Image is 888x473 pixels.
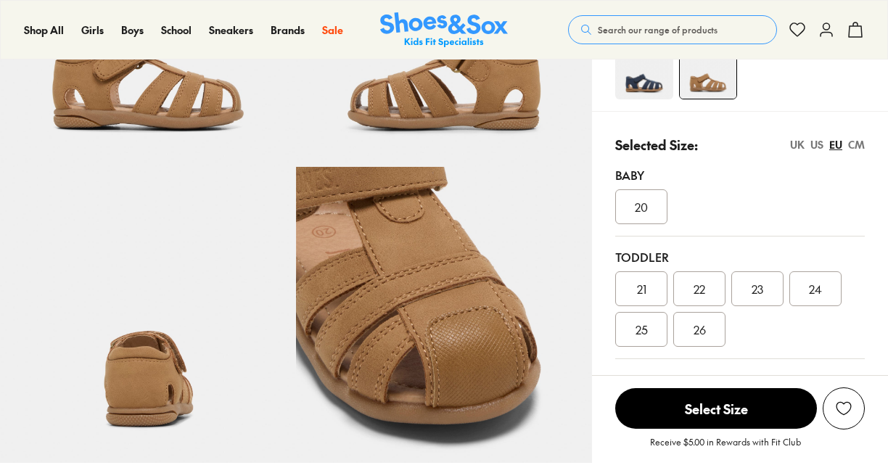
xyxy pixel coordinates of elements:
[790,137,805,152] div: UK
[121,22,144,38] a: Boys
[81,22,104,37] span: Girls
[24,22,64,38] a: Shop All
[650,435,801,461] p: Receive $5.00 in Rewards with Fit Club
[615,41,673,99] img: 4-558150_1
[568,15,777,44] button: Search our range of products
[694,280,705,297] span: 22
[24,22,64,37] span: Shop All
[752,280,763,297] span: 23
[615,388,817,429] span: Select Size
[209,22,253,37] span: Sneakers
[615,248,865,266] div: Toddler
[81,22,104,38] a: Girls
[637,280,646,297] span: 21
[636,321,648,338] span: 25
[810,137,823,152] div: US
[848,137,865,152] div: CM
[322,22,343,38] a: Sale
[694,321,706,338] span: 26
[598,23,718,36] span: Search our range of products
[161,22,192,38] a: School
[823,387,865,429] button: Add to Wishlist
[615,135,698,155] p: Selected Size:
[829,137,842,152] div: EU
[615,166,865,184] div: Baby
[635,198,648,215] span: 20
[380,12,508,48] img: SNS_Logo_Responsive.svg
[271,22,305,38] a: Brands
[615,387,817,429] button: Select Size
[121,22,144,37] span: Boys
[296,167,592,463] img: 7-558157_1
[322,22,343,37] span: Sale
[161,22,192,37] span: School
[380,12,508,48] a: Shoes & Sox
[209,22,253,38] a: Sneakers
[809,280,822,297] span: 24
[271,22,305,37] span: Brands
[680,42,736,99] img: 4-558154_1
